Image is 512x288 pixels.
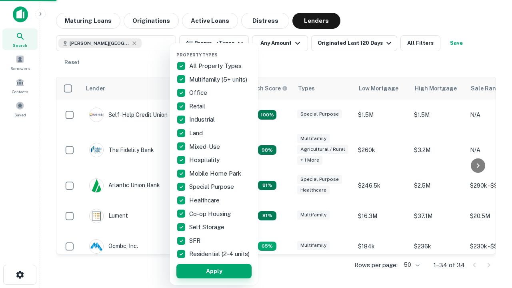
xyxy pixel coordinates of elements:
p: Land [189,128,204,138]
p: Industrial [189,115,216,124]
iframe: Chat Widget [472,224,512,262]
p: Office [189,88,209,98]
p: Retail [189,102,207,111]
p: Residential (2-4 units) [189,249,251,259]
p: Co-op Housing [189,209,232,219]
p: Special Purpose [189,182,236,192]
p: Self Storage [189,222,226,232]
p: Mobile Home Park [189,169,243,178]
p: Hospitality [189,155,221,165]
button: Apply [176,264,252,278]
p: Mixed-Use [189,142,222,152]
span: Property Types [176,52,218,57]
p: SFR [189,236,202,246]
p: All Property Types [189,61,243,71]
p: Multifamily (5+ units) [189,75,249,84]
p: Healthcare [189,196,221,205]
